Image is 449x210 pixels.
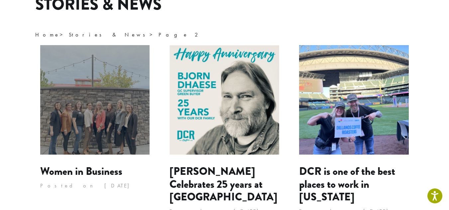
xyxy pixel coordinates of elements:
[169,45,279,155] img: Bjorn Celebrates 25 years at DCR
[40,181,150,191] p: Posted on [DATE]
[69,31,150,38] a: Stories & News
[299,164,395,205] a: DCR is one of the best places to work in [US_STATE]
[35,31,200,38] span: > >
[35,31,60,38] a: Home
[169,164,278,205] a: [PERSON_NAME] Celebrates 25 years at [GEOGRAPHIC_DATA]
[40,45,150,155] img: Women in Business
[299,45,409,155] img: DCR is one of the best places to work in Washington
[40,164,122,179] a: Women in Business
[159,31,200,38] span: Page 2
